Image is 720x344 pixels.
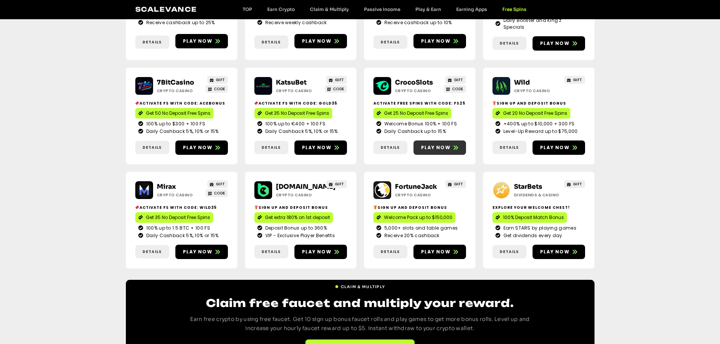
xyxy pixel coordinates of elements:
a: Play now [175,245,228,259]
span: Details [262,145,281,150]
span: Details [381,39,400,45]
h2: Crypto casino [395,192,442,198]
span: GIFT [454,77,463,83]
span: Welcome Pack up to $150,000 [384,214,452,221]
span: Play now [540,248,570,255]
a: GIFT [207,180,228,188]
a: 7BitCasino [157,79,194,86]
h2: Crypto casino [514,88,561,94]
span: Get 35 No Deposit Free Spins [265,110,329,117]
a: GIFT [445,76,466,84]
img: 🎟️ [135,205,139,209]
a: GIFT [207,76,228,84]
span: Get 50 No Deposit Free Spins [146,110,211,117]
h2: SIGN UP AND DEPOSIT BONUS [254,205,347,210]
span: 100% up to €400 + 100 FS [263,120,325,127]
a: Get 25 No Deposit Free Spins [373,108,451,119]
a: Welcome Pack up to $150,000 [373,212,455,223]
a: Play now [413,34,466,48]
span: GIFT [216,181,225,187]
a: GIFT [326,76,347,84]
span: Play now [302,248,331,255]
a: GIFT [564,76,585,84]
h2: Crypto casino [276,88,323,94]
span: Play now [540,144,570,151]
span: GIFT [573,77,582,83]
span: Receive weekly cashback [263,19,327,26]
h2: Crypto casino [157,88,204,94]
span: +400% up to $10,000 + 300 FS [502,120,574,127]
h2: Activate FS with Code: WILD35 [135,205,228,210]
span: Get dividends every day [502,232,562,239]
a: Details [135,35,169,49]
span: GIFT [335,77,344,83]
p: Earn free crypto by using free faucet. Get 10 sign up bonus faucet rolls and play games to get mo... [179,315,542,333]
a: Details [373,245,407,258]
span: Details [142,39,162,45]
a: Play now [413,140,466,155]
span: Get 25 No Deposit Free Spins [384,110,448,117]
h2: Claim free faucet and multiply your reward. [179,296,542,310]
a: Get 20 No Deposit Free Spins [492,108,570,119]
img: 🎁 [254,205,258,209]
span: Details [262,249,281,255]
h2: SIGN UP AND DEPOSIT BONUS [373,205,466,210]
span: Claim & Multiply [341,284,386,290]
span: Details [500,40,519,46]
span: Play now [421,144,451,151]
span: Play now [183,38,212,45]
span: VIP - Exclusive Player Benefits [263,232,335,239]
a: Wild [514,79,530,86]
span: Daily Cashback up to 15% [382,128,446,135]
a: GIFT [445,180,466,188]
a: Earning Apps [449,6,495,12]
span: Daily Booster and King'z Specials [502,17,582,31]
img: 🎟️ [135,101,139,105]
span: CODE [214,86,225,92]
a: Play now [413,245,466,259]
a: TOP [235,6,260,12]
a: Details [254,141,288,154]
span: Receive cashback up to 10% [382,19,452,26]
a: Play now [533,36,585,51]
a: KatsuBet [276,79,307,86]
h2: Explore your welcome chest! [492,205,585,210]
a: [DOMAIN_NAME] [276,183,336,191]
a: Claim & Multiply [302,6,356,12]
a: Details [135,245,169,258]
span: Get extra 180% on 1st deposit [265,214,330,221]
span: GIFT [335,181,344,187]
span: GIFT [454,181,463,187]
a: Details [492,37,526,50]
img: 🎁 [373,205,377,209]
span: Welcome Bonus 100% + 100 FS [382,120,457,127]
span: 100% Deposit Match Bonus [503,214,564,221]
h2: Activate FS with Code: GOLD35 [254,100,347,106]
h2: Crypto casino [276,192,323,198]
span: Play now [302,38,331,45]
span: Receive cashback up to 25% [144,19,215,26]
span: Daily Cashback 5%, 10% or 15% [144,232,219,239]
span: 100% up to 1.5 BTC + 100 FS [144,225,210,231]
a: FortuneJack [395,183,437,191]
a: Play now [294,245,347,259]
span: Details [142,145,162,150]
span: Details [500,145,519,150]
a: Earn Crypto [260,6,302,12]
span: Play now [302,144,331,151]
img: 🎁 [492,101,496,105]
a: Play now [533,140,585,155]
span: GIFT [216,77,225,83]
a: Play now [175,140,228,155]
a: Passive Income [356,6,408,12]
a: Details [373,35,407,49]
a: Play now [175,34,228,48]
a: Details [373,141,407,154]
span: Details [500,249,519,255]
span: CODE [452,86,463,92]
a: Play & Earn [408,6,449,12]
span: Receive 20% cashback [382,232,440,239]
a: Details [135,141,169,154]
a: Claim & Multiply [335,281,386,290]
img: 🎟️ [254,101,258,105]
